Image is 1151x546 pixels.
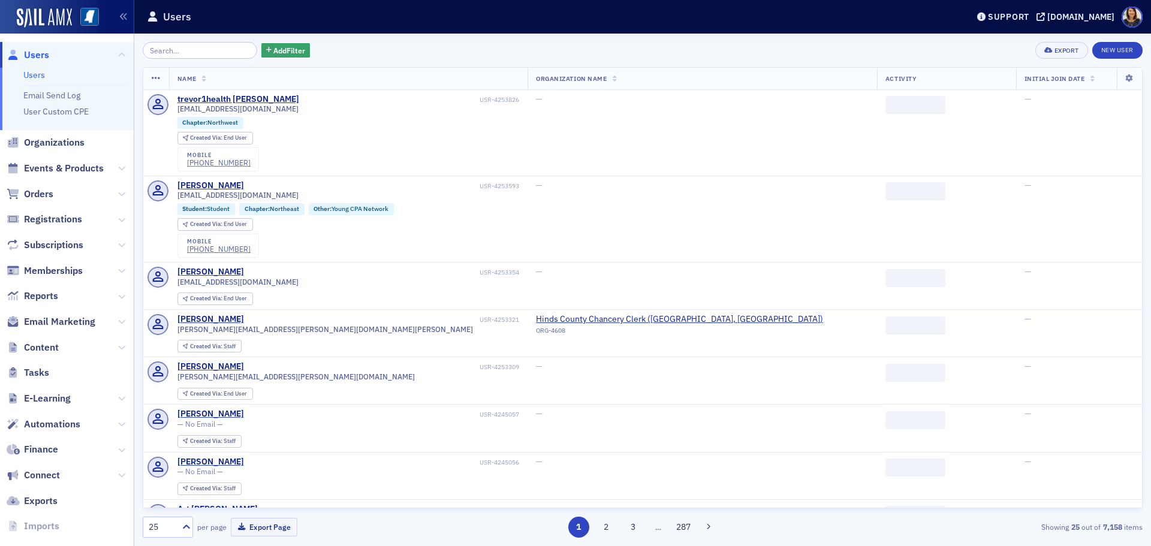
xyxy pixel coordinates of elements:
[260,506,519,514] div: USR-4245044
[177,218,253,231] div: Created Via: End User
[24,239,83,252] span: Subscriptions
[72,8,99,28] a: View Homepage
[7,162,104,175] a: Events & Products
[24,49,49,62] span: Users
[187,158,251,167] a: [PHONE_NUMBER]
[239,203,305,215] div: Chapter:
[177,203,236,215] div: Student:
[177,457,244,467] div: [PERSON_NAME]
[261,43,311,58] button: AddFilter
[623,517,644,538] button: 3
[885,411,945,429] span: ‌
[1122,7,1143,28] span: Profile
[24,418,80,431] span: Automations
[1025,93,1031,104] span: —
[885,269,945,287] span: ‌
[1025,456,1031,467] span: —
[187,152,251,159] div: mobile
[177,420,223,429] span: — No Email —
[177,372,415,381] span: [PERSON_NAME][EMAIL_ADDRESS][PERSON_NAME][DOMAIN_NAME]
[245,205,299,213] a: Chapter:Northeast
[149,521,175,533] div: 25
[301,96,519,104] div: USR-4253826
[17,8,72,28] a: SailAMX
[1092,42,1143,59] a: New User
[190,343,236,350] div: Staff
[80,8,99,26] img: SailAMX
[536,74,607,83] span: Organization Name
[177,409,244,420] a: [PERSON_NAME]
[1025,180,1031,191] span: —
[177,504,258,515] a: Art [PERSON_NAME]
[7,264,83,277] a: Memberships
[246,316,519,324] div: USR-4253321
[7,494,58,508] a: Exports
[1054,47,1079,54] div: Export
[273,45,305,56] span: Add Filter
[190,295,247,302] div: End User
[177,104,299,113] span: [EMAIL_ADDRESS][DOMAIN_NAME]
[536,266,543,277] span: —
[177,292,253,305] div: Created Via: End User
[7,366,49,379] a: Tasks
[536,314,823,325] span: Hinds County Chancery Clerk (Jackson, MS)
[177,267,244,277] a: [PERSON_NAME]
[7,289,58,303] a: Reports
[177,361,244,372] div: [PERSON_NAME]
[536,361,543,372] span: —
[1101,521,1124,532] strong: 7,158
[190,391,247,397] div: End User
[1047,11,1114,22] div: [DOMAIN_NAME]
[182,118,207,126] span: Chapter :
[187,238,251,245] div: mobile
[190,485,236,492] div: Staff
[24,213,82,226] span: Registrations
[246,458,519,466] div: USR-4245056
[177,435,242,448] div: Created Via: Staff
[187,245,251,254] a: [PHONE_NUMBER]
[536,408,543,419] span: —
[1025,361,1031,372] span: —
[24,188,53,201] span: Orders
[818,521,1143,532] div: Showing out of items
[7,239,83,252] a: Subscriptions
[885,182,945,200] span: ‌
[1025,408,1031,419] span: —
[7,418,80,431] a: Automations
[177,467,223,476] span: — No Email —
[190,342,224,350] span: Created Via :
[650,521,667,532] span: …
[24,264,83,277] span: Memberships
[1035,42,1087,59] button: Export
[1025,266,1031,277] span: —
[182,204,207,213] span: Student :
[536,456,543,467] span: —
[190,134,224,141] span: Created Via :
[568,517,589,538] button: 1
[536,93,543,104] span: —
[673,517,694,538] button: 287
[197,521,227,532] label: per page
[7,443,58,456] a: Finance
[177,117,244,129] div: Chapter:
[177,482,242,495] div: Created Via: Staff
[177,325,473,334] span: [PERSON_NAME][EMAIL_ADDRESS][PERSON_NAME][DOMAIN_NAME][PERSON_NAME]
[190,221,247,228] div: End User
[246,269,519,276] div: USR-4253354
[24,494,58,508] span: Exports
[7,49,49,62] a: Users
[177,180,244,191] div: [PERSON_NAME]
[24,315,95,328] span: Email Marketing
[24,443,58,456] span: Finance
[182,119,238,126] a: Chapter:Northwest
[177,314,244,325] a: [PERSON_NAME]
[177,94,299,105] a: trevor1health [PERSON_NAME]
[1025,313,1031,324] span: —
[1069,521,1081,532] strong: 25
[7,520,59,533] a: Imports
[885,364,945,382] span: ‌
